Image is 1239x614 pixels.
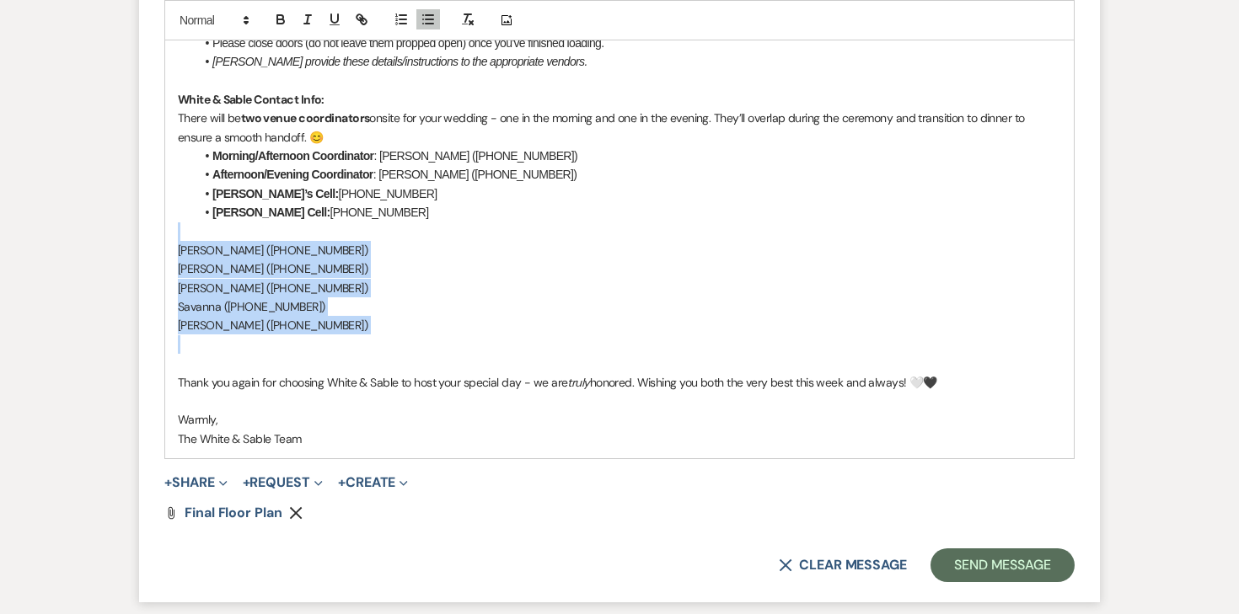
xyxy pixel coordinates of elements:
[212,168,373,181] strong: Afternoon/Evening Coordinator
[195,184,1061,203] li: [PHONE_NUMBER]
[195,203,1061,222] li: [PHONE_NUMBER]
[931,548,1075,582] button: Send Message
[178,430,1061,448] p: The White & Sable Team
[212,187,338,200] strong: [PERSON_NAME]’s Cell:
[195,147,1061,165] li: : [PERSON_NAME] (‭[PHONE_NUMBER]‬)
[241,110,370,125] strong: two venue coordinators
[178,92,324,107] strong: White & Sable Contact Info:
[178,259,1061,278] p: [PERSON_NAME] ([PHONE_NUMBER]‬)
[178,410,1061,429] p: Warmly,
[779,558,907,572] button: Clear message
[195,34,1061,52] li: Please close doors (do not leave them propped open) once you've finished loading.
[164,476,172,489] span: +
[243,476,323,489] button: Request
[178,279,1061,297] p: [PERSON_NAME] ([PHONE_NUMBER]‬)
[338,476,408,489] button: Create
[178,109,1061,147] p: There will be onsite for your wedding - one in the morning and one in the evening. They’ll overla...
[195,165,1061,184] li: : [PERSON_NAME] ([PHONE_NUMBER]‬)
[178,241,1061,259] p: [PERSON_NAME] ([PHONE_NUMBER]‬)
[185,506,282,520] a: final floor plan
[178,316,1061,334] p: [PERSON_NAME] ‭([PHONE_NUMBER]‬)
[212,206,330,219] strong: [PERSON_NAME] Cell:
[164,476,228,489] button: Share
[567,375,589,390] em: truly
[178,297,1061,316] p: Savanna ([PHONE_NUMBER]‬)
[338,476,346,489] span: +
[212,55,587,68] em: [PERSON_NAME] provide these details/instructions to the appropriate vendors.
[243,476,250,489] span: +
[212,149,373,163] strong: Morning/Afternoon Coordinator
[178,373,1061,392] p: Thank you again for choosing White & Sable to host your special day - we are honored. Wishing you...
[185,504,282,521] span: final floor plan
